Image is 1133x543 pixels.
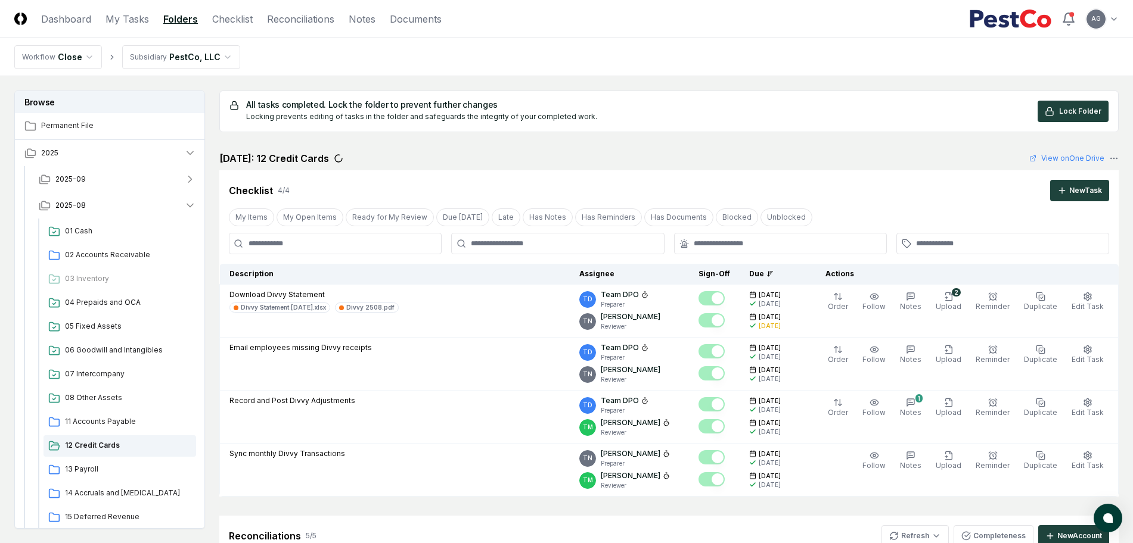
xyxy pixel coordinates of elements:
[936,461,961,470] span: Upload
[44,483,196,504] a: 14 Accruals and [MEDICAL_DATA]
[933,342,964,367] button: Upload
[760,208,812,226] button: Unblocked
[44,388,196,409] a: 08 Other Assets
[816,269,1109,279] div: Actions
[1050,180,1109,201] button: NewTask
[44,245,196,266] a: 02 Accounts Receivable
[936,355,961,364] span: Upload
[583,317,592,326] span: TN
[759,375,781,383] div: [DATE]
[699,450,725,464] button: Mark complete
[825,395,850,420] button: Order
[1069,185,1102,196] div: New Task
[436,208,489,226] button: Due Today
[601,459,670,468] p: Preparer
[229,183,273,198] div: Checklist
[601,406,648,415] p: Preparer
[699,419,725,433] button: Mark complete
[219,151,329,166] h2: [DATE]: 12 Credit Cards
[1072,355,1104,364] span: Edit Task
[22,52,55,63] div: Workflow
[601,448,660,459] p: [PERSON_NAME]
[41,12,91,26] a: Dashboard
[860,289,888,314] button: Follow
[335,302,399,313] a: Divvy 2508.pdf
[716,208,758,226] button: Blocked
[65,511,191,522] span: 15 Deferred Revenue
[44,411,196,433] a: 11 Accounts Payable
[759,405,781,414] div: [DATE]
[1069,448,1106,473] button: Edit Task
[1059,106,1101,117] span: Lock Folder
[15,113,206,139] a: Permanent File
[583,476,593,485] span: TM
[65,464,191,475] span: 13 Payroll
[825,342,850,367] button: Order
[825,289,850,314] button: Order
[601,364,660,375] p: [PERSON_NAME]
[1072,461,1104,470] span: Edit Task
[15,140,206,166] button: 2025
[278,185,290,196] div: 4 / 4
[349,12,375,26] a: Notes
[41,120,196,131] span: Permanent File
[759,352,781,361] div: [DATE]
[699,366,725,380] button: Mark complete
[601,375,660,384] p: Reviewer
[973,342,1012,367] button: Reminder
[65,392,191,403] span: 08 Other Assets
[976,355,1010,364] span: Reminder
[229,529,301,543] div: Reconciliations
[759,291,781,299] span: [DATE]
[969,10,1052,29] img: PestCo logo
[346,208,434,226] button: Ready for My Review
[1038,101,1109,122] button: Lock Folder
[130,52,167,63] div: Subsidiary
[601,470,660,481] p: [PERSON_NAME]
[898,448,924,473] button: Notes
[759,366,781,375] span: [DATE]
[976,302,1010,311] span: Reminder
[828,408,848,417] span: Order
[759,419,781,427] span: [DATE]
[900,355,921,364] span: Notes
[759,344,781,352] span: [DATE]
[44,435,196,457] a: 12 Credit Cards
[583,454,592,463] span: TN
[828,302,848,311] span: Order
[601,417,660,428] p: [PERSON_NAME]
[44,507,196,528] a: 15 Deferred Revenue
[1024,461,1057,470] span: Duplicate
[1022,289,1060,314] button: Duplicate
[65,297,191,308] span: 04 Prepaids and OCA
[976,408,1010,417] span: Reminder
[29,192,206,219] button: 2025-08
[346,303,395,312] div: Divvy 2508.pdf
[583,295,592,304] span: TD
[862,355,886,364] span: Follow
[860,448,888,473] button: Follow
[229,302,330,313] a: Divvy Statement [DATE].xlsx
[933,448,964,473] button: Upload
[523,208,573,226] button: Has Notes
[65,440,191,451] span: 12 Credit Cards
[699,313,725,327] button: Mark complete
[246,111,597,122] div: Locking prevents editing of tasks in the folder and safeguards the integrity of your completed work.
[29,166,206,192] button: 2025-09
[860,395,888,420] button: Follow
[306,530,316,541] div: 5 / 5
[699,472,725,486] button: Mark complete
[952,288,961,297] div: 2
[267,12,334,26] a: Reconciliations
[44,459,196,480] a: 13 Payroll
[570,264,689,285] th: Assignee
[1022,395,1060,420] button: Duplicate
[1069,289,1106,314] button: Edit Task
[44,364,196,385] a: 07 Intercompany
[759,397,781,405] span: [DATE]
[575,208,642,226] button: Has Reminders
[1069,395,1106,420] button: Edit Task
[862,408,886,417] span: Follow
[1057,530,1102,541] div: New Account
[936,408,961,417] span: Upload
